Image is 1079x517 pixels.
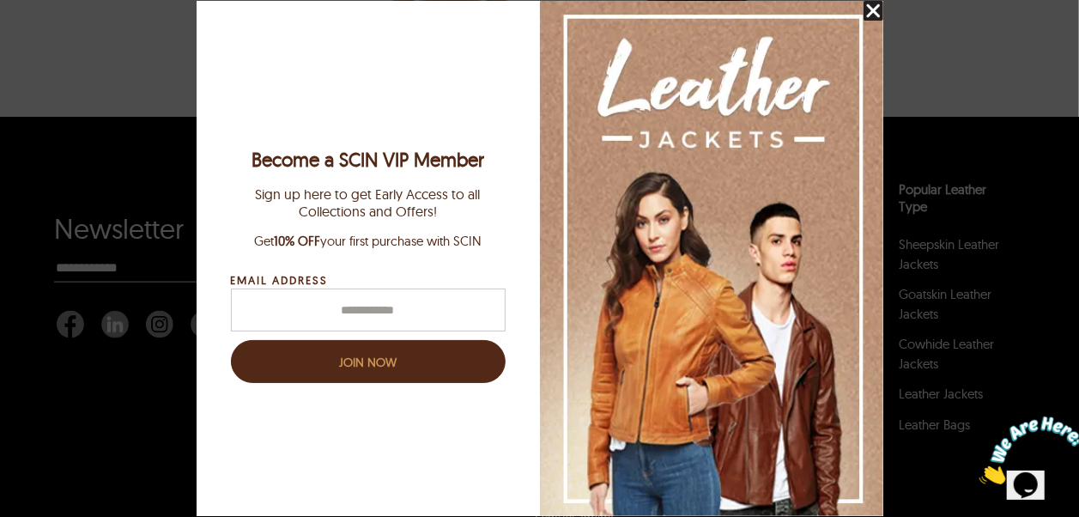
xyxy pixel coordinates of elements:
[864,1,883,21] img: close-splash
[254,233,482,249] span: Get your first purchase with SCIN
[864,1,883,21] div: Close Splash Button
[231,340,506,383] button: JOIN NOW
[274,233,320,249] strong: 10% OFF
[256,186,481,220] span: Sign up here to get Early Access to all Collections and Offers!
[973,410,1079,491] iframe: chat widget
[339,355,397,370] strong: JOIN NOW
[231,271,506,289] label: EMAIL ADDRESS
[7,7,113,75] img: Chat attention grabber
[252,148,484,172] span: Become a SCIN VIP Member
